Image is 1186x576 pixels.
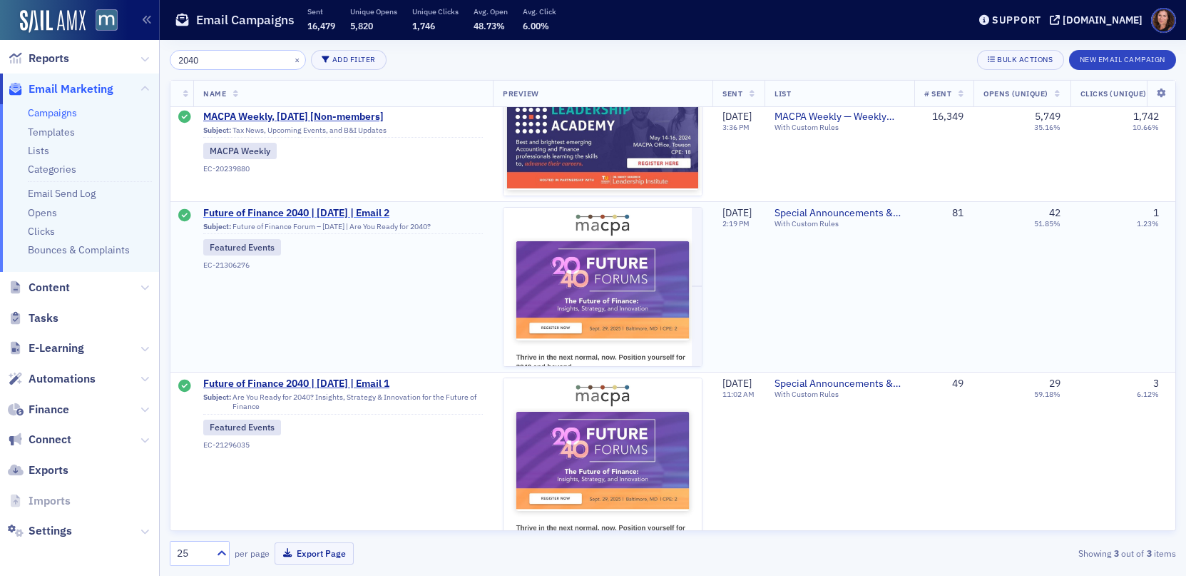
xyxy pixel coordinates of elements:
[924,207,963,220] div: 81
[86,9,118,34] a: View Homepage
[29,51,69,66] span: Reports
[1137,390,1159,399] div: 6.12%
[28,225,55,238] a: Clicks
[722,218,750,228] time: 2:19 PM
[1133,111,1159,123] div: 1,742
[196,11,295,29] h1: Email Campaigns
[203,89,226,98] span: Name
[29,432,71,448] span: Connect
[29,81,113,97] span: Email Marketing
[775,89,791,98] span: List
[203,393,231,411] span: Subject:
[29,493,71,509] span: Imports
[29,280,70,295] span: Content
[170,50,306,70] input: Search…
[29,310,58,326] span: Tasks
[775,111,904,123] a: MACPA Weekly — Weekly Newsletter (for members only)
[722,377,752,390] span: [DATE]
[28,163,76,176] a: Categories
[8,432,71,448] a: Connect
[1133,123,1159,133] div: 10.66%
[29,340,84,356] span: E-Learning
[851,547,1176,560] div: Showing out of items
[29,402,69,418] span: Finance
[1034,123,1060,133] div: 35.16%
[924,89,951,98] span: # Sent
[775,390,904,399] div: With Custom Rules
[997,56,1053,64] div: Bulk Actions
[28,243,130,256] a: Bounces & Complaints
[722,123,750,133] time: 3:36 PM
[775,123,904,133] div: With Custom Rules
[1049,207,1060,220] div: 42
[775,219,904,228] div: With Custom Rules
[28,206,57,219] a: Opens
[412,20,435,31] span: 1,746
[992,14,1041,26] div: Support
[8,523,72,539] a: Settings
[8,340,84,356] a: E-Learning
[291,53,304,66] button: ×
[474,20,505,31] span: 48.73%
[1137,219,1159,228] div: 1.23%
[983,89,1048,98] span: Opens (Unique)
[203,222,483,235] div: Future of Finance Forum – [DATE] | Are You Ready for 2040?
[412,6,459,16] p: Unique Clicks
[311,50,387,70] button: Add Filter
[8,310,58,326] a: Tasks
[8,280,70,295] a: Content
[29,523,72,539] span: Settings
[1034,219,1060,228] div: 51.85%
[1050,15,1147,25] button: [DOMAIN_NAME]
[977,50,1063,70] button: Bulk Actions
[1080,89,1147,98] span: Clicks (Unique)
[722,389,755,399] time: 11:02 AM
[1049,378,1060,390] div: 29
[203,111,483,123] a: MACPA Weekly, [DATE] [Non-members]
[350,20,373,31] span: 5,820
[924,111,963,123] div: 16,349
[28,187,96,200] a: Email Send Log
[523,6,556,16] p: Avg. Click
[1069,50,1176,70] button: New Email Campaign
[203,164,483,173] div: EC-20239880
[722,110,752,123] span: [DATE]
[474,6,508,16] p: Avg. Open
[1063,14,1142,26] div: [DOMAIN_NAME]
[203,239,281,255] div: Featured Events
[203,207,483,220] a: Future of Finance 2040 | [DATE] | Email 2
[29,371,96,387] span: Automations
[20,10,86,33] img: SailAMX
[1153,207,1159,220] div: 1
[203,126,231,135] span: Subject:
[8,51,69,66] a: Reports
[307,20,335,31] span: 16,479
[775,378,904,390] a: Special Announcements & Special Event Invitations
[775,207,904,220] a: Special Announcements & Special Event Invitations
[203,378,483,390] a: Future of Finance 2040 | [DATE] | Email 1
[28,106,77,119] a: Campaigns
[503,89,539,98] span: Preview
[1069,52,1176,65] a: New Email Campaign
[178,209,191,223] div: Sent
[203,126,483,138] div: Tax News, Upcoming Events, and B&I Updates
[96,9,118,31] img: SailAMX
[178,111,191,125] div: Sent
[307,6,335,16] p: Sent
[8,81,113,97] a: Email Marketing
[1035,111,1060,123] div: 5,749
[275,542,354,565] button: Export Page
[1153,378,1159,390] div: 3
[203,440,483,450] div: EC-21296035
[523,20,549,31] span: 6.00%
[8,402,69,418] a: Finance
[1144,547,1154,560] strong: 3
[29,463,68,478] span: Exports
[28,144,49,157] a: Lists
[1151,8,1176,33] span: Profile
